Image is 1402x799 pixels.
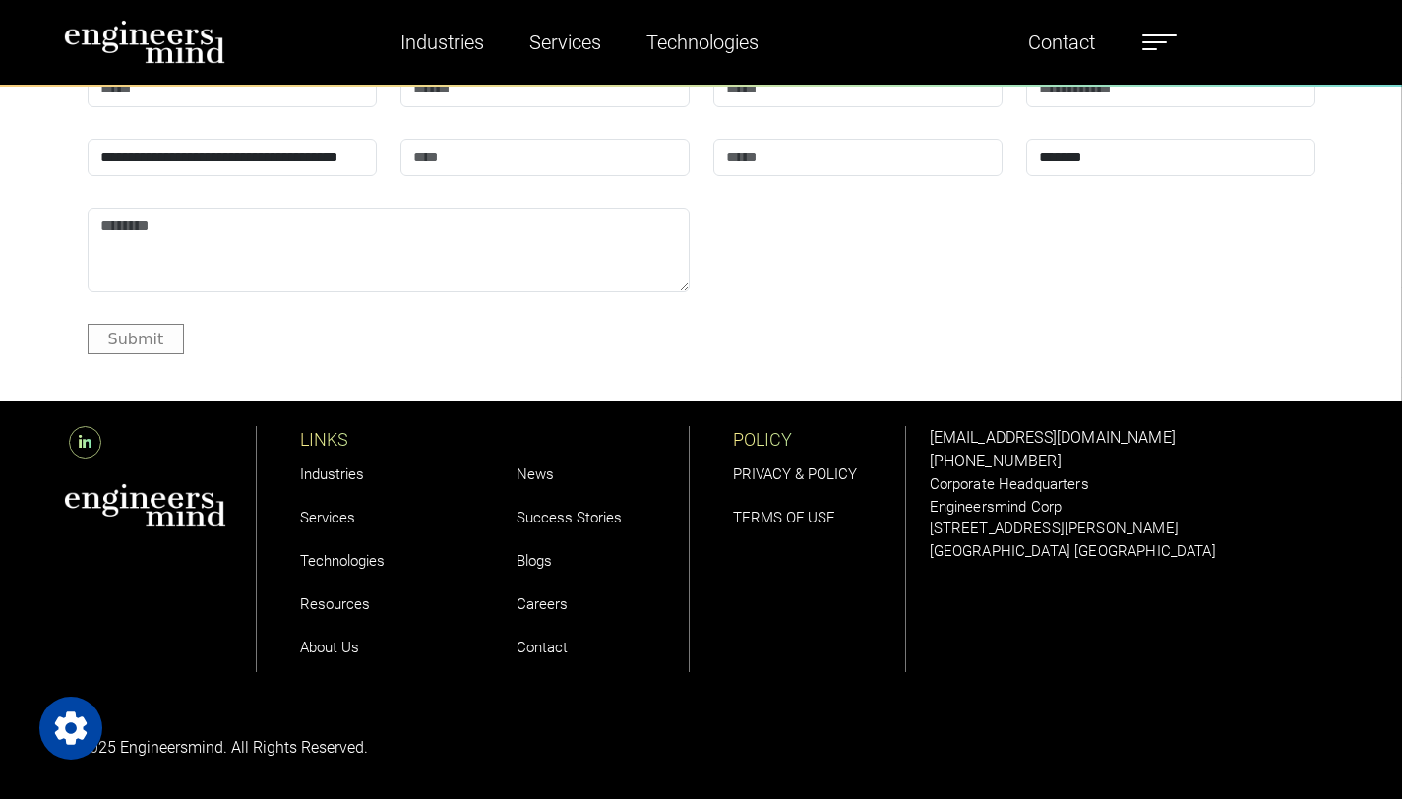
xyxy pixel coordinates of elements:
[517,465,554,483] a: News
[393,20,492,65] a: Industries
[300,465,364,483] a: Industries
[300,552,385,570] a: Technologies
[930,428,1176,447] a: [EMAIL_ADDRESS][DOMAIN_NAME]
[300,639,359,656] a: About Us
[930,496,1339,519] p: Engineersmind Corp
[733,426,905,453] p: POLICY
[300,595,370,613] a: Resources
[521,20,609,65] a: Services
[64,433,106,452] a: LinkedIn
[930,518,1339,540] p: [STREET_ADDRESS][PERSON_NAME]
[300,509,355,526] a: Services
[733,509,835,526] a: TERMS OF USE
[517,595,568,613] a: Careers
[64,20,226,64] img: logo
[88,324,185,354] button: Submit
[930,473,1339,496] p: Corporate Headquarters
[517,509,622,526] a: Success Stories
[517,639,568,656] a: Contact
[300,426,473,453] p: LINKS
[517,552,552,570] a: Blogs
[64,483,227,527] img: aws
[930,452,1062,470] a: [PHONE_NUMBER]
[930,540,1339,563] p: [GEOGRAPHIC_DATA] [GEOGRAPHIC_DATA]
[733,465,857,483] a: PRIVACY & POLICY
[1020,20,1103,65] a: Contact
[713,208,1012,284] iframe: reCAPTCHA
[639,20,766,65] a: Technologies
[64,736,690,760] p: © 2025 Engineersmind. All Rights Reserved.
